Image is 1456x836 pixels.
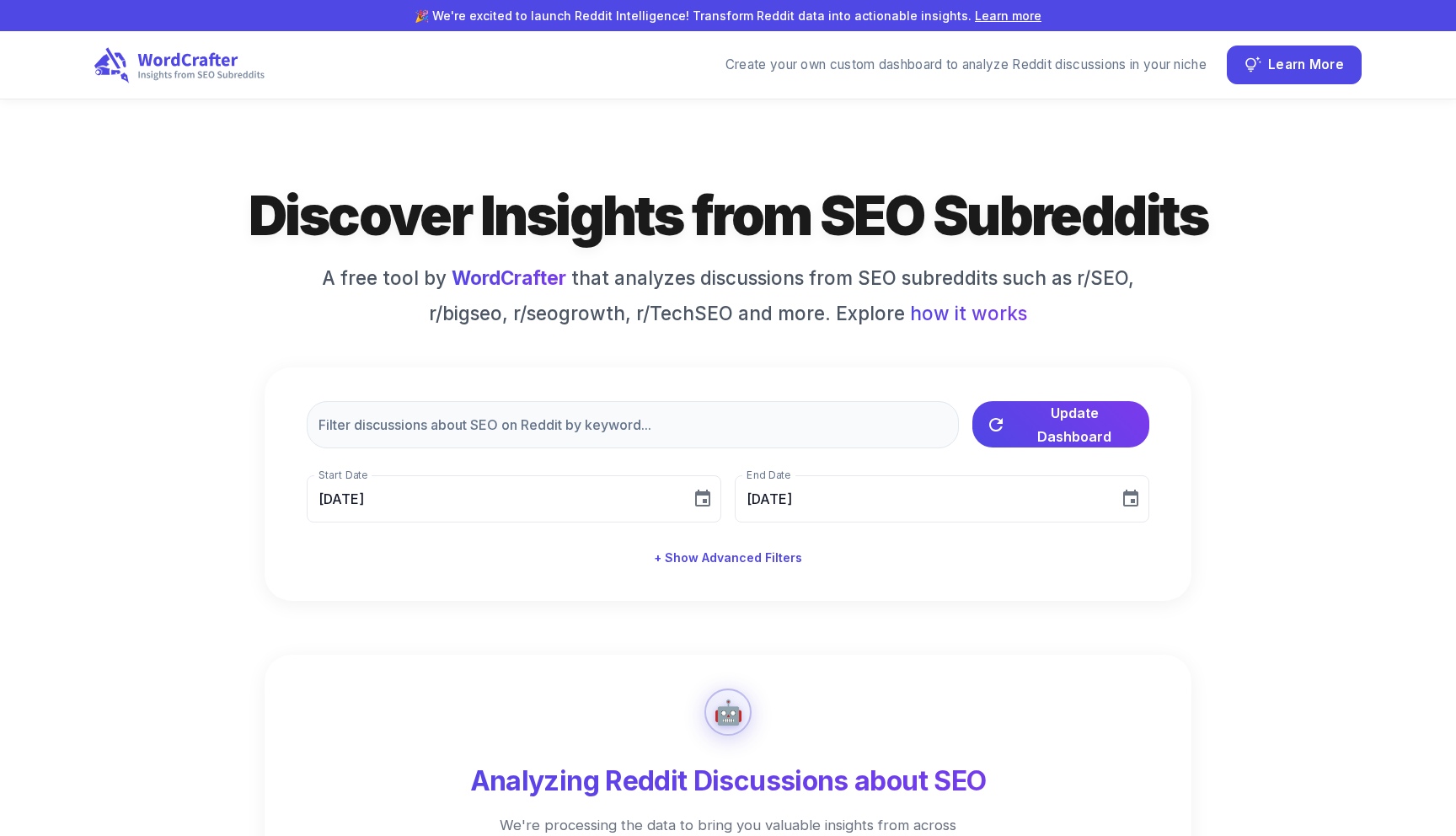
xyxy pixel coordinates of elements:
[647,543,809,574] button: + Show Advanced Filters
[686,482,720,516] button: Choose date, selected date is Aug 18, 2025
[292,763,1164,801] h4: Analyzing Reddit Discussions about SEO
[735,475,1107,522] input: MM/DD/YYYY
[725,56,1207,75] div: Create your own custom dashboard to analyze Reddit discussions in your niche
[1114,482,1148,516] button: Choose date, selected date is Sep 17, 2025
[307,264,1149,327] h6: A free tool by that analyzes discussions from SEO subreddits such as r/SEO, r/bigseo, r/seogrowth...
[307,401,959,448] input: Filter discussions about SEO on Reddit by keyword...
[1013,401,1136,448] span: Update Dashboard
[452,266,566,289] a: WordCrafter
[975,8,1041,23] a: Learn more
[714,694,743,730] div: 🤖
[1268,54,1344,77] span: Learn More
[318,468,367,482] label: Start Date
[910,299,1027,328] span: how it works
[307,475,679,522] input: MM/DD/YYYY
[972,401,1149,447] button: Update Dashboard
[1227,46,1362,84] button: Learn More
[27,7,1429,24] p: 🎉 We're excited to launch Reddit Intelligence! Transform Reddit data into actionable insights.
[138,180,1318,250] h1: Discover Insights from SEO Subreddits
[747,468,790,482] label: End Date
